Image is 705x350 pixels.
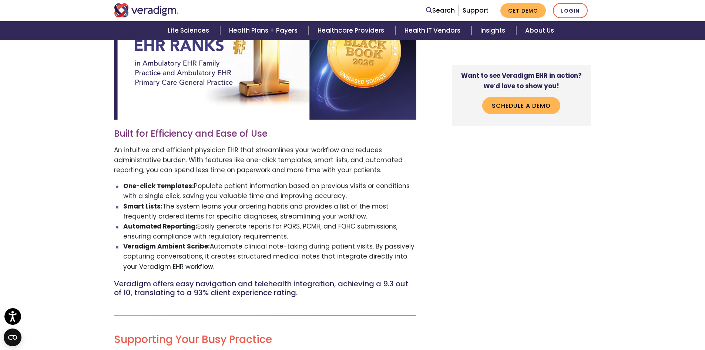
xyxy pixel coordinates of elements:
[426,6,455,16] a: Search
[396,21,471,40] a: Health IT Vendors
[114,333,416,346] h2: Supporting Your Busy Practice
[114,145,416,176] p: An intuitive and efficient physician EHR that streamlines your workflow and reduces administrativ...
[461,71,582,90] strong: Want to see Veradigm EHR in action? We’d love to show you!
[123,221,416,241] li: Easily generate reports for PQRS, PCMH, and FQHC submissions, ensuring compliance with regulatory...
[471,21,516,40] a: Insights
[114,279,416,297] h5: Veradigm offers easy navigation and telehealth integration, achieving a 9.3 out of 10, translatin...
[220,21,309,40] a: Health Plans + Payers
[123,242,210,251] strong: Veradigm Ambient Scribe:
[123,181,194,190] strong: One-click Templates:
[553,3,588,18] a: Login
[123,222,197,231] strong: Automated Reporting:
[123,201,416,221] li: The system learns your ordering habits and provides a list of the most frequently ordered items f...
[668,313,696,341] iframe: Drift Chat Widget
[114,3,179,17] img: Veradigm logo
[516,21,563,40] a: About Us
[309,21,395,40] a: Healthcare Providers
[4,329,21,346] button: Open CMP widget
[123,202,162,211] strong: Smart Lists:
[159,21,220,40] a: Life Sciences
[123,181,416,201] li: Populate patient information based on previous visits or conditions with a single click, saving y...
[123,241,416,272] li: Automate clinical note-taking during patient visits. By passively capturing conversations, it cre...
[482,97,560,114] a: Schedule a Demo
[114,129,416,139] h3: Built for Efficiency and Ease of Use
[463,6,489,15] a: Support
[500,3,546,18] a: Get Demo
